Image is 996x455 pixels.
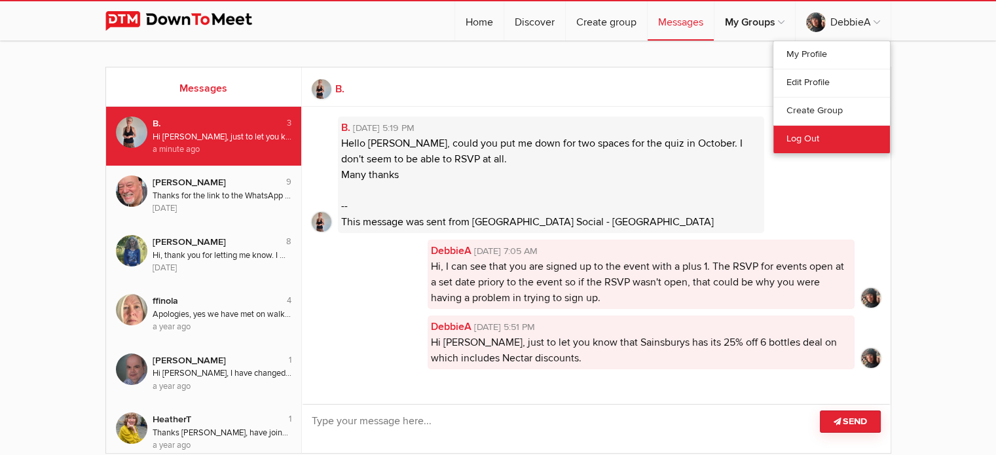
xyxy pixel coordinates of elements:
[272,295,291,307] div: 4
[116,117,147,148] img: B.
[116,354,147,385] img: Adrian
[335,81,344,97] b: B.
[153,143,292,156] div: a minute ago
[272,413,291,426] div: 1
[153,175,272,190] div: [PERSON_NAME]
[431,319,851,335] a: DebbieA[DATE] 5:51 PM
[105,11,272,31] img: DownToMeet
[272,354,291,367] div: 1
[116,175,292,215] a: Ian Inglis 9 [PERSON_NAME] Thanks for the link to the WhatsApp group, [PERSON_NAME].I’ve joined t...
[153,380,292,393] div: a year ago
[116,294,292,333] a: ffinola 4 ffinola Apologies, yes we have met on walks. Welcome to the group. a year ago
[796,1,891,41] a: DebbieA
[153,367,292,380] div: Hi [PERSON_NAME], I have changed your role to co-organiser to see if that allows you the copy fun...
[341,137,743,228] span: Hello [PERSON_NAME], could you put me down for two spaces for the quiz in October. I don't seem t...
[820,410,881,433] button: Send
[773,97,890,125] a: Create Group
[773,69,890,97] a: Edit Profile
[153,294,272,308] div: ffinola
[431,336,837,365] span: Hi [PERSON_NAME], just to let you know that Sainsburys has its 25% off 6 bottles deal on which in...
[153,308,292,321] div: Apologies, yes we have met on walks. Welcome to the group.
[566,1,647,41] a: Create group
[153,321,292,333] div: a year ago
[861,288,881,308] img: cropped.jpg
[341,120,761,136] a: B.[DATE] 5:19 PM
[116,412,147,444] img: HeatherT
[116,235,292,274] a: Debbie K 8 [PERSON_NAME] Hi, thank you for letting me know. I will check out Sainsburys or Waitro...
[116,412,292,452] a: HeatherT 1 HeatherT Thanks [PERSON_NAME], have joined! a year ago
[471,320,535,335] span: [DATE] 5:51 PM
[153,354,272,368] div: [PERSON_NAME]
[153,412,272,427] div: HeatherT
[272,117,291,130] div: 3
[153,262,292,274] div: [DATE]
[431,260,844,304] span: Hi, I can see that you are signed up to the event with a plus 1. The RSVP for events open at a se...
[116,235,147,266] img: Debbie K
[471,244,538,259] span: [DATE] 7:05 AM
[312,79,881,99] a: B.
[153,131,292,143] div: Hi [PERSON_NAME], just to let you know that Sainsburys has its 25% off 6 bottles deal on which in...
[504,1,565,41] a: Discover
[116,175,147,207] img: Ian Inglis
[116,81,292,96] h2: Messages
[153,202,292,215] div: [DATE]
[153,190,292,202] div: Thanks for the link to the WhatsApp group, [PERSON_NAME]. I’ve joined the Savannah Quiz Community...
[153,117,272,131] div: B.
[312,212,331,232] img: cropped.jpg
[648,1,714,41] a: Messages
[153,235,272,249] div: [PERSON_NAME]
[272,176,291,189] div: 9
[431,243,851,259] a: DebbieA[DATE] 7:05 AM
[350,121,415,136] span: [DATE] 5:19 PM
[773,41,890,69] a: My Profile
[116,294,147,325] img: ffinola
[153,439,292,452] div: a year ago
[116,354,292,393] a: Adrian 1 [PERSON_NAME] Hi [PERSON_NAME], I have changed your role to co-organiser to see if that ...
[861,348,881,368] img: cropped.jpg
[116,117,292,156] a: B. 3 B. Hi [PERSON_NAME], just to let you know that Sainsburys has its 25% off 6 bottles deal on ...
[153,249,292,262] div: Hi, thank you for letting me know. I will check out Sainsburys or Waitrose [DATE] evening, with a...
[773,125,890,153] a: Log Out
[272,236,291,248] div: 8
[714,1,795,41] a: My Groups
[153,427,292,439] div: Thanks [PERSON_NAME], have joined!
[455,1,504,41] a: Home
